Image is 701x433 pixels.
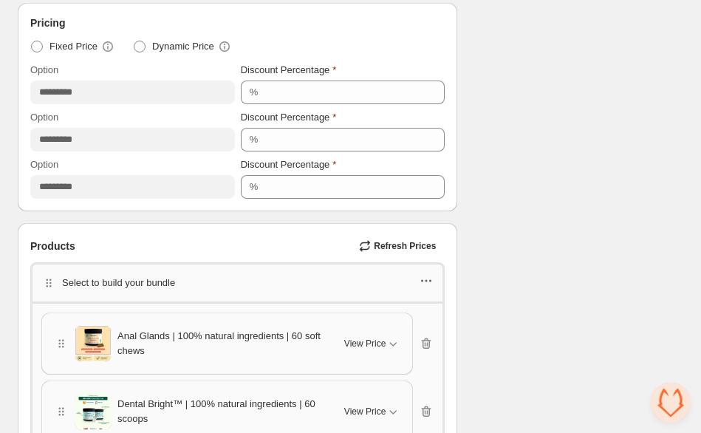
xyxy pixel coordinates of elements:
[374,240,436,252] span: Refresh Prices
[62,276,175,290] p: Select to build your bundle
[241,63,337,78] label: Discount Percentage
[651,383,691,423] a: Open chat
[335,400,409,423] button: View Price
[241,157,337,172] label: Discount Percentage
[152,39,214,54] span: Dynamic Price
[30,110,58,125] label: Option
[30,239,75,253] span: Products
[49,39,98,54] span: Fixed Price
[344,338,386,350] span: View Price
[250,85,259,100] div: %
[75,393,112,430] img: Dental Bright™ | 100% natural ingredients | 60 scoops
[335,332,409,355] button: View Price
[30,157,58,172] label: Option
[353,236,445,256] button: Refresh Prices
[75,325,112,362] img: Anal Glands | 100% natural ingredients | 60 soft chews
[117,329,331,358] span: Anal Glands | 100% natural ingredients | 60 soft chews
[250,132,259,147] div: %
[250,180,259,194] div: %
[30,63,58,78] label: Option
[117,397,331,426] span: Dental Bright™ | 100% natural ingredients | 60 scoops
[241,110,337,125] label: Discount Percentage
[344,406,386,417] span: View Price
[30,16,65,30] span: Pricing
